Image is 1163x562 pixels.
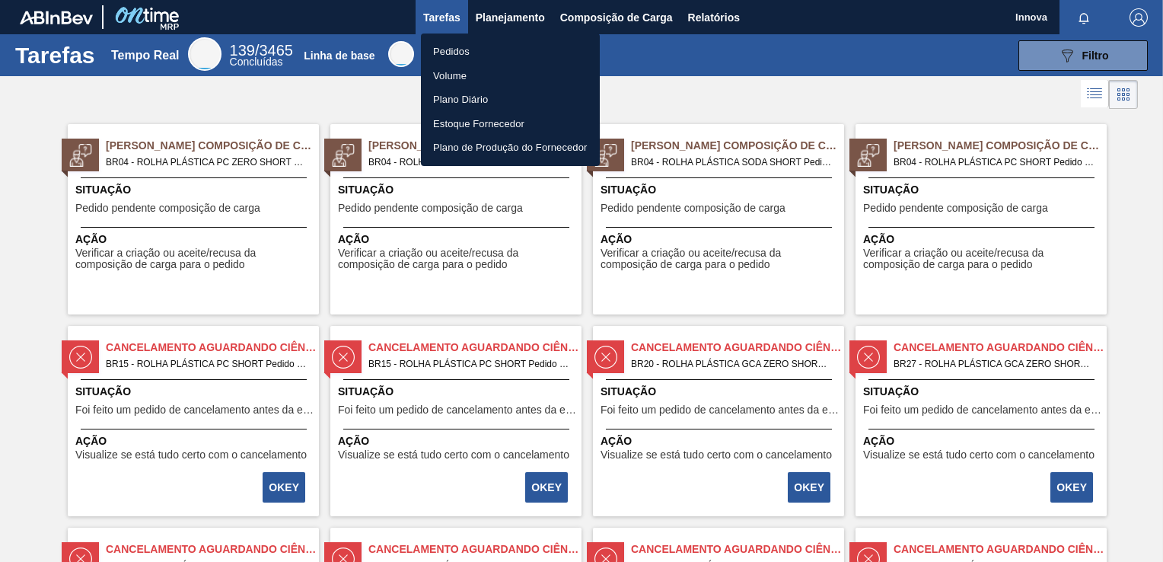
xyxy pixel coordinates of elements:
[421,136,600,160] a: Plano de Produção do Fornecedor
[421,88,600,112] a: Plano Diário
[421,112,600,136] a: Estoque Fornecedor
[421,64,600,88] a: Volume
[421,40,600,64] a: Pedidos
